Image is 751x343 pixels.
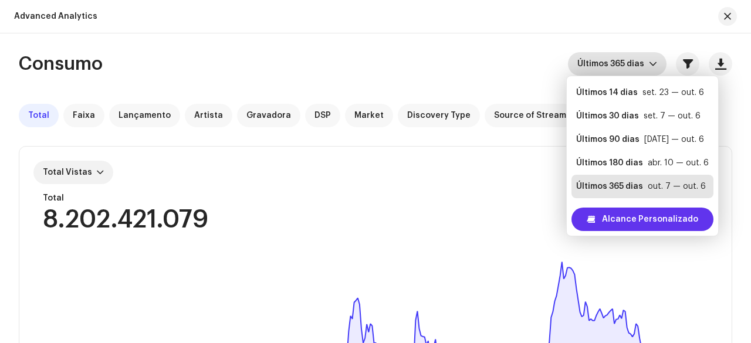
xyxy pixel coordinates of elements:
[576,157,643,169] div: Últimos 180 dias
[194,111,223,120] span: Artista
[354,111,384,120] span: Market
[571,175,713,198] li: Últimos 365 dias
[649,52,657,76] div: dropdown trigger
[577,52,649,76] span: Últimos 365 dias
[642,87,704,99] div: set. 23 — out. 6
[648,181,706,192] div: out. 7 — out. 6
[246,111,291,120] span: Gravadora
[567,53,718,203] ul: Option List
[576,134,640,145] div: Últimos 90 dias
[494,111,566,120] span: Source of Stream
[571,128,713,151] li: Últimos 90 dias
[43,193,208,203] div: Total
[571,151,713,175] li: Últimos 180 dias
[571,104,713,128] li: Últimos 30 dias
[644,134,704,145] div: [DATE] — out. 6
[314,111,331,120] span: DSP
[648,157,709,169] div: abr. 10 — out. 6
[407,111,471,120] span: Discovery Type
[602,208,698,231] span: Alcance Personalizado
[576,181,643,192] div: Últimos 365 dias
[644,110,701,122] div: set. 7 — out. 6
[576,87,638,99] div: Últimos 14 dias
[576,110,639,122] div: Últimos 30 dias
[571,81,713,104] li: Últimos 14 dias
